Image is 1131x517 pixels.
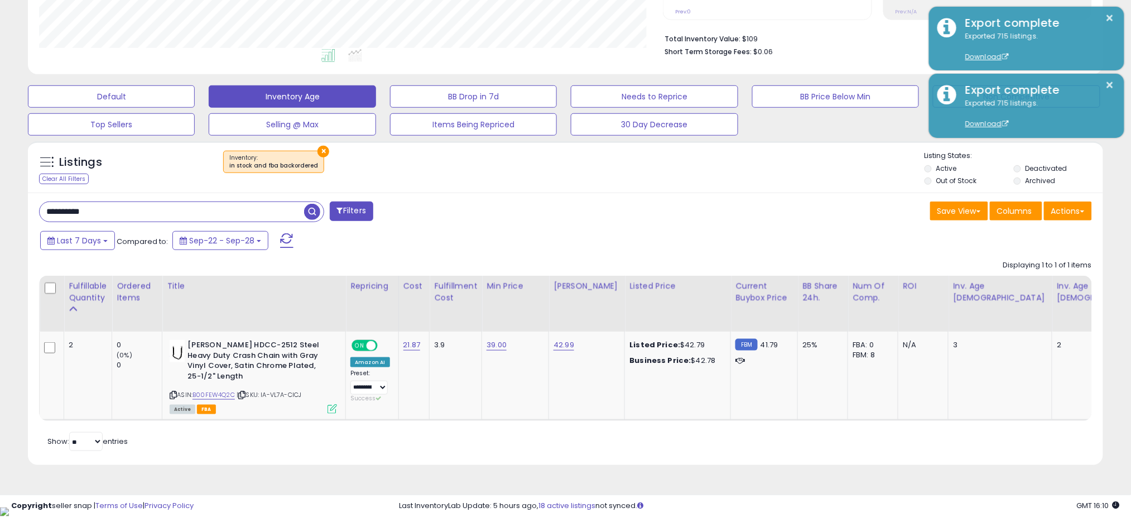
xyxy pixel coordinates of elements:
[192,390,235,400] a: B00FEW4Q2C
[538,500,595,511] a: 18 active listings
[953,340,1043,350] div: 3
[189,235,254,246] span: Sep-22 - Sep-28
[39,174,89,184] div: Clear All Filters
[330,202,373,221] button: Filters
[953,280,1047,304] div: Inv. Age [DEMOGRAPHIC_DATA]
[675,8,691,15] small: Prev: 0
[95,500,143,511] a: Terms of Use
[1003,260,1092,271] div: Displaying 1 to 1 of 1 items
[1044,202,1092,221] button: Actions
[853,350,889,360] div: FBM: 8
[167,280,341,292] div: Title
[145,500,194,511] a: Privacy Policy
[761,339,778,350] span: 41.79
[11,501,194,511] div: seller snap | |
[629,355,691,366] b: Business Price:
[930,202,988,221] button: Save View
[853,340,889,350] div: FBA: 0
[390,113,557,136] button: Items Being Repriced
[957,98,1116,130] div: Exported 715 listings.
[317,146,329,157] button: ×
[399,501,1120,511] div: Last InventoryLab Update: 5 hours ago, not synced.
[350,370,389,403] div: Preset:
[403,280,425,292] div: Cost
[1106,78,1115,92] button: ×
[170,340,185,362] img: 31jfBZpHApL._SL40_.jpg
[965,52,1009,61] a: Download
[957,15,1116,31] div: Export complete
[209,85,376,108] button: Inventory Age
[69,340,103,350] div: 2
[1077,500,1120,511] span: 2025-10-6 16:10 GMT
[28,85,195,108] button: Default
[735,280,793,304] div: Current Buybox Price
[1025,164,1067,173] label: Deactivated
[665,34,740,44] b: Total Inventory Value:
[117,351,132,360] small: (0%)
[629,339,680,350] b: Listed Price:
[59,155,102,170] h5: Listings
[117,236,168,247] span: Compared to:
[11,500,52,511] strong: Copyright
[229,162,318,170] div: in stock and fba backordered
[802,280,843,304] div: BB Share 24h.
[237,390,301,399] span: | SKU: IA-VL7A-CICJ
[903,280,944,292] div: ROI
[957,31,1116,63] div: Exported 715 listings.
[209,113,376,136] button: Selling @ Max
[117,340,162,350] div: 0
[903,340,940,350] div: N/A
[554,280,620,292] div: [PERSON_NAME]
[665,47,752,56] b: Short Term Storage Fees:
[47,436,128,447] span: Show: entries
[554,339,574,351] a: 42.99
[28,113,195,136] button: Top Sellers
[117,280,157,304] div: Ordered Items
[571,113,738,136] button: 30 Day Decrease
[434,280,477,304] div: Fulfillment Cost
[752,85,919,108] button: BB Price Below Min
[187,340,323,384] b: [PERSON_NAME] HDCC-2512 Steel Heavy Duty Crash Chain with Gray Vinyl Cover, Satin Chrome Plated, ...
[629,340,722,350] div: $42.79
[753,46,773,57] span: $0.06
[229,154,318,170] span: Inventory :
[1106,11,1115,25] button: ×
[170,340,337,413] div: ASIN:
[403,339,421,351] a: 21.87
[350,394,381,403] span: Success
[957,82,1116,98] div: Export complete
[69,280,107,304] div: Fulfillable Quantity
[350,280,393,292] div: Repricing
[40,231,115,250] button: Last 7 Days
[990,202,1042,221] button: Columns
[735,339,757,351] small: FBM
[434,340,473,350] div: 3.9
[925,151,1103,161] p: Listing States:
[487,339,507,351] a: 39.00
[896,8,917,15] small: Prev: N/A
[802,340,839,350] div: 25%
[57,235,101,246] span: Last 7 Days
[936,164,957,173] label: Active
[965,119,1009,128] a: Download
[172,231,268,250] button: Sep-22 - Sep-28
[571,85,738,108] button: Needs to Reprice
[665,31,1084,45] li: $109
[390,85,557,108] button: BB Drop in 7d
[629,356,722,366] div: $42.78
[853,280,893,304] div: Num of Comp.
[117,360,162,370] div: 0
[629,280,726,292] div: Listed Price
[997,205,1032,217] span: Columns
[487,280,544,292] div: Min Price
[197,405,216,414] span: FBA
[170,405,195,414] span: All listings currently available for purchase on Amazon
[936,176,977,185] label: Out of Stock
[1025,176,1055,185] label: Archived
[350,357,389,367] div: Amazon AI
[376,341,394,351] span: OFF
[353,341,367,351] span: ON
